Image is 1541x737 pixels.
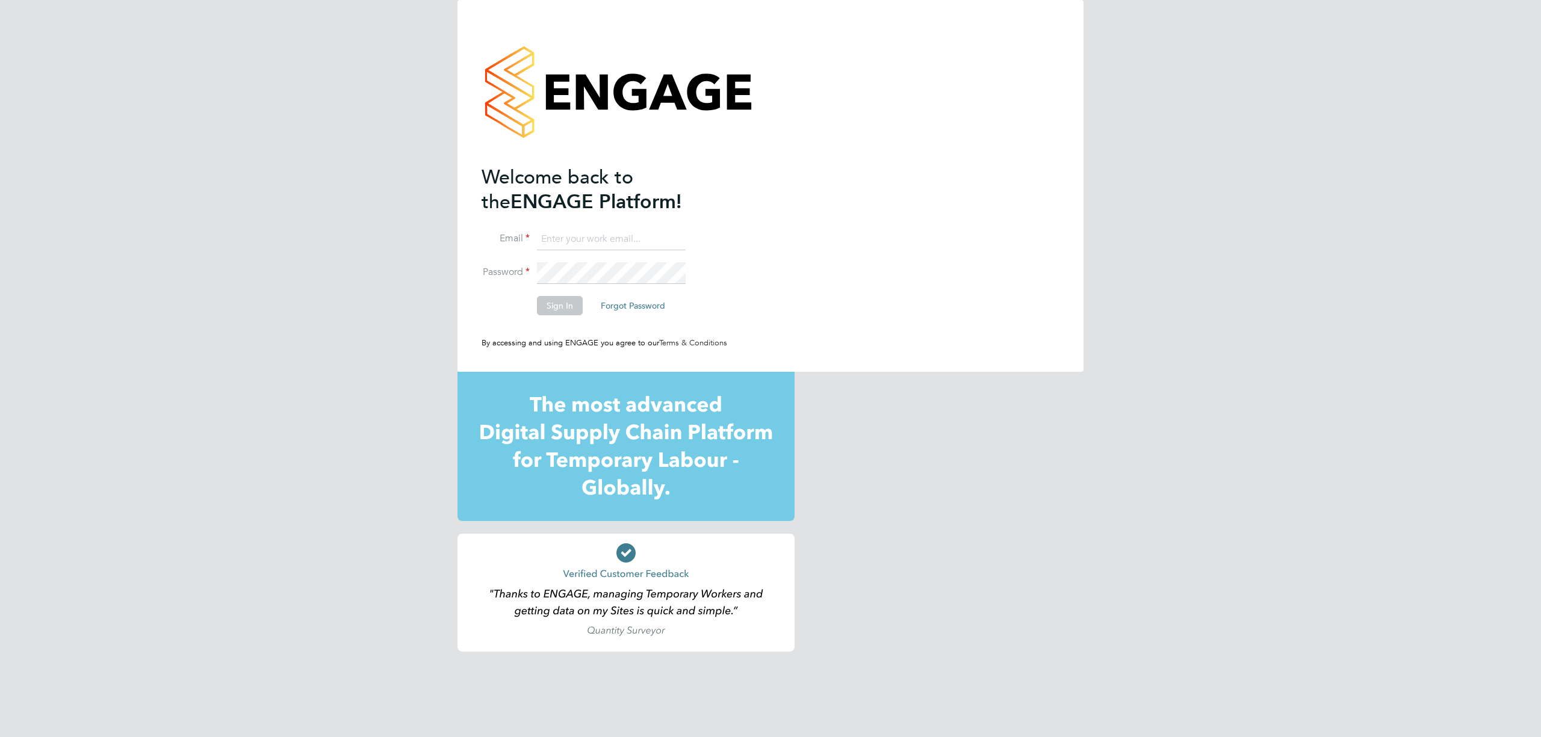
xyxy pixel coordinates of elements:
button: Forgot Password [591,296,675,315]
span: Welcome back to the [482,165,633,214]
h2: ENGAGE Platform! [482,165,716,214]
label: Password [482,266,530,279]
input: Enter your work email... [537,229,686,250]
span: By accessing and using ENGAGE you agree to our [482,338,727,348]
label: Email [482,232,530,245]
button: Sign In [537,296,583,315]
a: Terms & Conditions [659,338,727,348]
